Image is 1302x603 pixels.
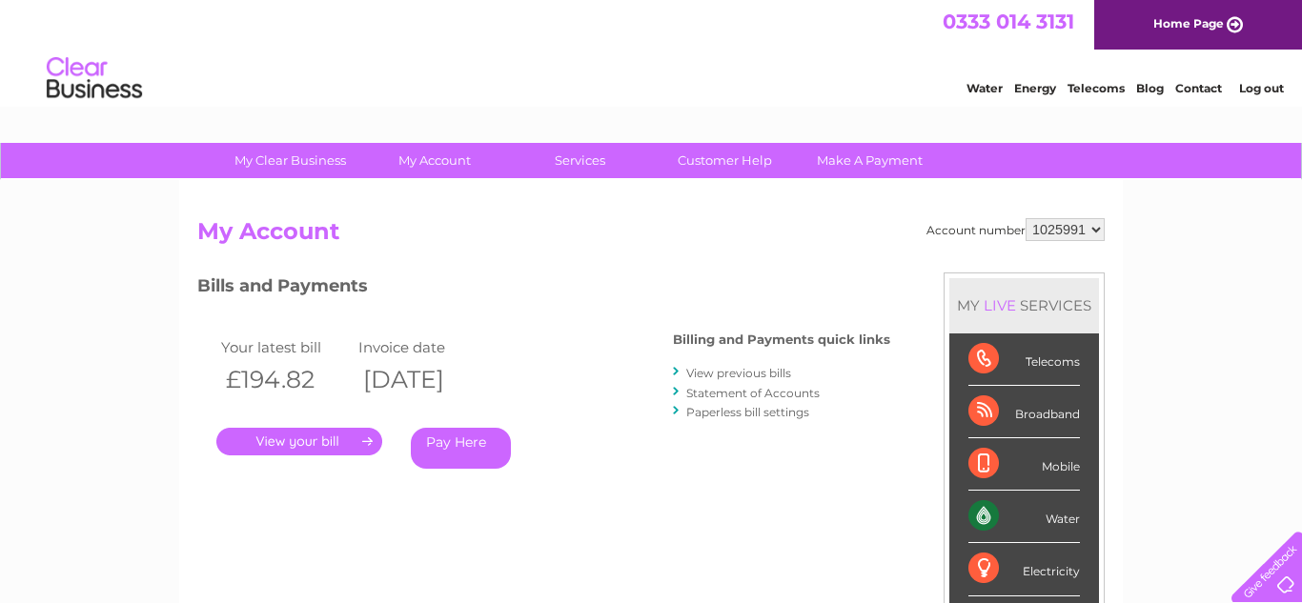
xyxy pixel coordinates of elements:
a: Telecoms [1068,81,1125,95]
a: My Clear Business [212,143,369,178]
div: Mobile [968,438,1080,491]
a: 0333 014 3131 [943,10,1074,33]
th: [DATE] [354,360,491,399]
a: Contact [1175,81,1222,95]
div: MY SERVICES [949,278,1099,332]
a: My Account [356,143,514,178]
td: Your latest bill [216,334,354,360]
div: Water [968,491,1080,543]
a: Pay Here [411,428,511,469]
a: Water [966,81,1003,95]
div: Electricity [968,543,1080,595]
a: View previous bills [686,366,791,380]
div: Account number [926,218,1105,241]
th: £194.82 [216,360,354,399]
a: Make A Payment [791,143,948,178]
a: Paperless bill settings [686,405,809,419]
h4: Billing and Payments quick links [673,332,890,347]
img: logo.png [46,50,143,108]
div: Clear Business is a trading name of Verastar Limited (registered in [GEOGRAPHIC_DATA] No. 3667643... [202,10,1103,92]
a: Blog [1136,81,1164,95]
a: Customer Help [646,143,804,178]
a: Energy [1014,81,1056,95]
td: Invoice date [354,334,491,360]
a: . [216,428,382,455]
h3: Bills and Payments [197,272,890,306]
a: Statement of Accounts [686,386,820,400]
div: Telecoms [968,333,1080,386]
div: LIVE [980,296,1020,314]
h2: My Account [197,218,1105,254]
div: Broadband [968,386,1080,438]
a: Log out [1239,81,1284,95]
a: Services [501,143,659,178]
